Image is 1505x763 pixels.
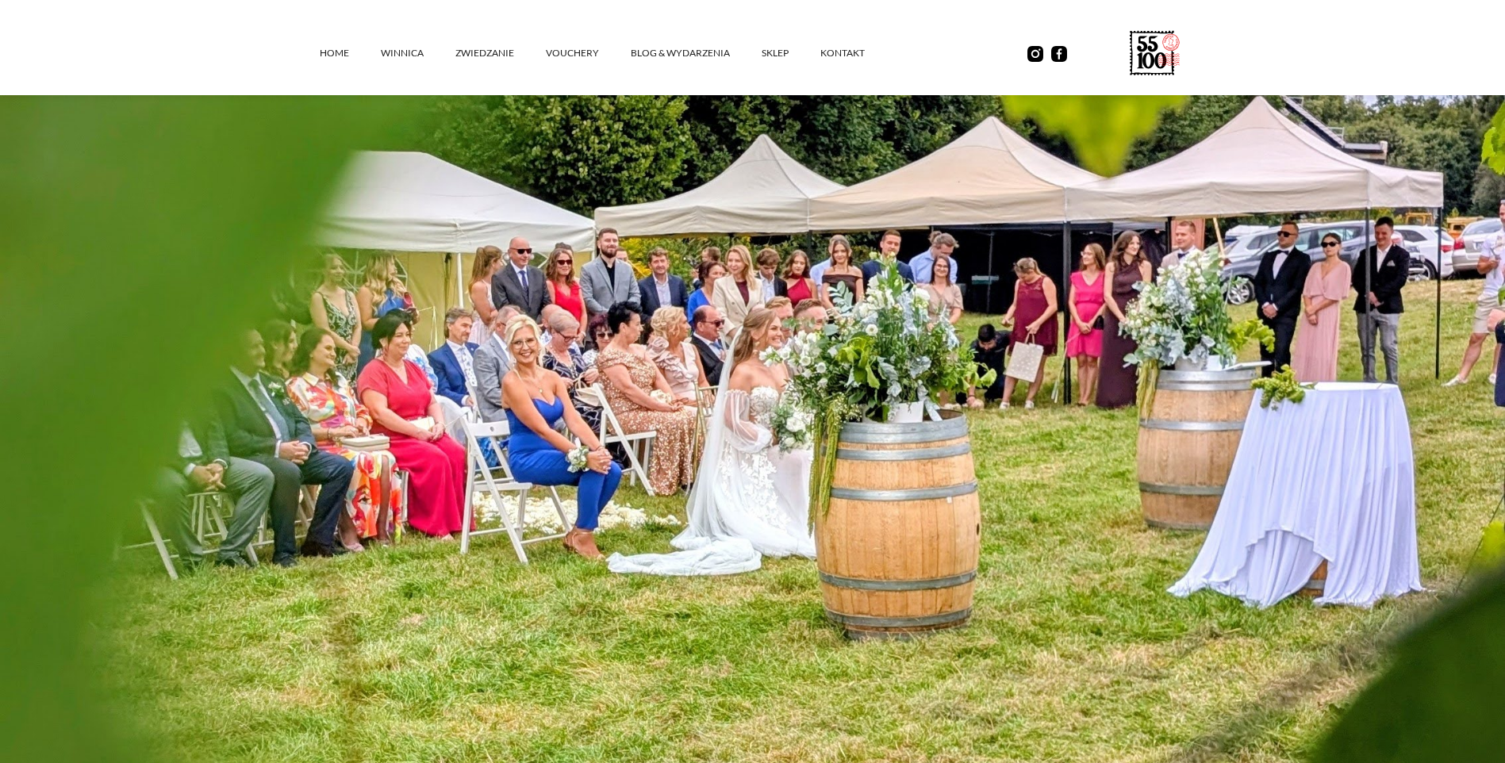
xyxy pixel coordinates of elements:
[546,29,631,77] a: vouchery
[820,29,896,77] a: kontakt
[381,29,455,77] a: winnica
[320,29,381,77] a: Home
[455,29,546,77] a: ZWIEDZANIE
[631,29,762,77] a: Blog & Wydarzenia
[762,29,820,77] a: SKLEP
